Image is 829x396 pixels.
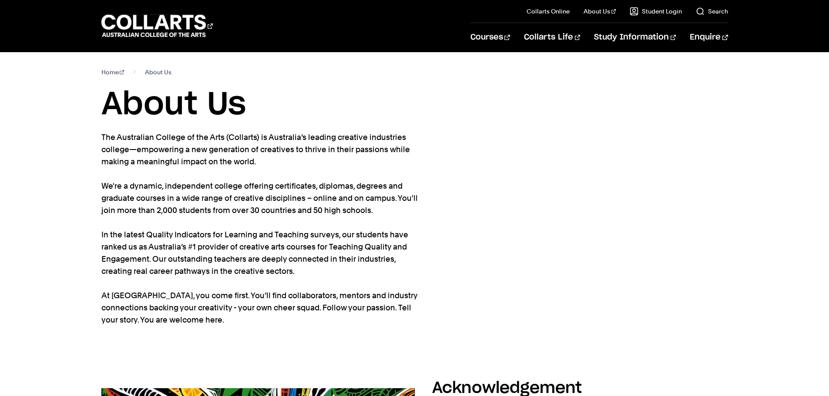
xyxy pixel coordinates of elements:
[101,13,213,38] div: Go to homepage
[145,66,171,78] span: About Us
[101,131,419,326] p: The Australian College of the Arts (Collarts) is Australia’s leading creative industries college—...
[432,380,582,396] h2: Acknowledgement
[101,66,124,78] a: Home
[101,85,728,124] h1: About Us
[630,7,682,16] a: Student Login
[594,23,676,52] a: Study Information
[527,7,570,16] a: Collarts Online
[696,7,728,16] a: Search
[690,23,728,52] a: Enquire
[584,7,616,16] a: About Us
[524,23,580,52] a: Collarts Life
[470,23,510,52] a: Courses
